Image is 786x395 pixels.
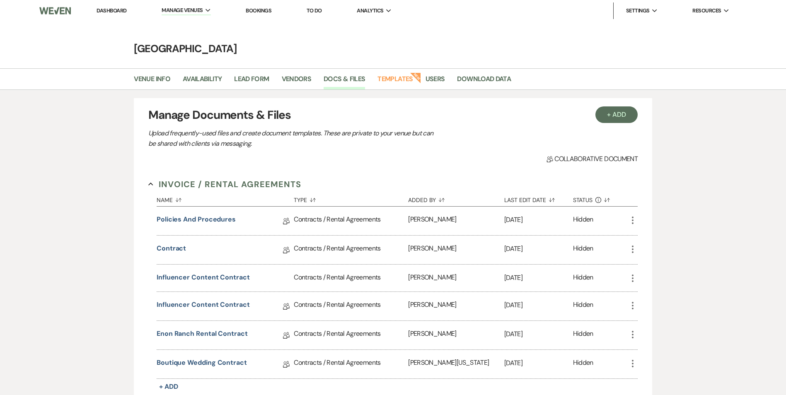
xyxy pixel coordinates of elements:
a: Contract [157,243,186,256]
div: Contracts / Rental Agreements [294,292,408,320]
a: Enon Ranch Rental Contract [157,329,248,342]
span: Analytics [357,7,383,15]
a: Templates [377,74,413,89]
p: [DATE] [504,272,573,283]
div: [PERSON_NAME] [408,292,504,320]
strong: New [410,72,421,83]
div: Hidden [573,329,593,342]
a: Boutique Wedding Contract [157,358,247,371]
button: Status [573,190,628,206]
a: Availability [183,74,222,89]
p: [DATE] [504,243,573,254]
button: Invoice / Rental Agreements [148,178,301,190]
a: Vendors [282,74,312,89]
a: Users [426,74,445,89]
div: Hidden [573,243,593,256]
button: + Add [595,106,638,123]
p: [DATE] [504,300,573,311]
a: Lead Form [234,74,269,89]
h3: Manage Documents & Files [148,106,638,124]
h4: [GEOGRAPHIC_DATA] [95,41,692,56]
button: Name [157,190,294,206]
a: Docs & Files [324,74,365,89]
a: Policies and Procedures [157,214,236,227]
span: Settings [626,7,650,15]
p: [DATE] [504,214,573,225]
button: Type [294,190,408,206]
span: Resources [692,7,721,15]
div: Contracts / Rental Agreements [294,265,408,291]
a: To Do [307,7,322,14]
a: Bookings [246,7,271,14]
span: Collaborative document [547,154,638,164]
div: [PERSON_NAME][US_STATE] [408,350,504,378]
span: + Add [159,382,178,391]
div: [PERSON_NAME] [408,321,504,349]
a: Influencer Content Contract [157,300,250,313]
button: + Add [157,381,181,393]
a: Venue Info [134,74,170,89]
p: [DATE] [504,358,573,369]
button: Influencer Content Contract [157,272,250,282]
div: [PERSON_NAME] [408,236,504,264]
div: Contracts / Rental Agreements [294,350,408,378]
p: [DATE] [504,329,573,340]
div: [PERSON_NAME] [408,207,504,235]
div: Hidden [573,214,593,227]
div: Contracts / Rental Agreements [294,236,408,264]
a: Download Data [457,74,511,89]
div: Hidden [573,300,593,313]
div: [PERSON_NAME] [408,265,504,291]
a: Dashboard [97,7,126,14]
button: Added By [408,190,504,206]
button: Last Edit Date [504,190,573,206]
div: Contracts / Rental Agreements [294,207,408,235]
img: Weven Logo [39,2,71,19]
div: Hidden [573,272,593,284]
div: Contracts / Rental Agreements [294,321,408,349]
div: Hidden [573,358,593,371]
span: Status [573,197,593,203]
p: Upload frequently-used files and create document templates. These are private to your venue but c... [148,128,438,149]
span: Manage Venues [162,6,203,14]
